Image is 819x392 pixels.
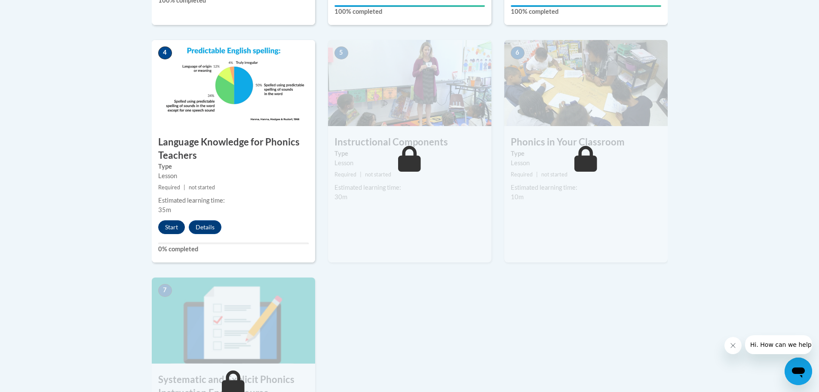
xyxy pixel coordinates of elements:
[334,7,485,16] label: 100% completed
[511,46,525,59] span: 6
[158,244,309,254] label: 0% completed
[334,149,485,158] label: Type
[152,278,315,364] img: Course Image
[152,40,315,126] img: Course Image
[334,46,348,59] span: 5
[365,171,391,178] span: not started
[511,193,524,201] span: 10m
[334,183,485,192] div: Estimated learning time:
[189,220,221,234] button: Details
[504,40,668,126] img: Course Image
[334,5,485,7] div: Your progress
[511,5,661,7] div: Your progress
[158,162,309,171] label: Type
[158,220,185,234] button: Start
[334,193,347,201] span: 30m
[158,196,309,205] div: Estimated learning time:
[511,183,661,192] div: Estimated learning time:
[511,149,661,158] label: Type
[511,7,661,16] label: 100% completed
[189,184,215,191] span: not started
[158,284,172,297] span: 7
[511,158,661,168] div: Lesson
[158,206,171,213] span: 35m
[152,136,315,162] h3: Language Knowledge for Phonics Teachers
[785,358,812,385] iframe: Button to launch messaging window
[158,184,180,191] span: Required
[504,136,668,149] h3: Phonics in Your Classroom
[745,335,812,354] iframe: Message from company
[360,171,362,178] span: |
[158,46,172,59] span: 4
[334,171,356,178] span: Required
[536,171,538,178] span: |
[184,184,185,191] span: |
[334,158,485,168] div: Lesson
[5,6,70,13] span: Hi. How can we help?
[511,171,533,178] span: Required
[328,40,491,126] img: Course Image
[724,337,742,354] iframe: Close message
[158,171,309,181] div: Lesson
[328,136,491,149] h3: Instructional Components
[541,171,567,178] span: not started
